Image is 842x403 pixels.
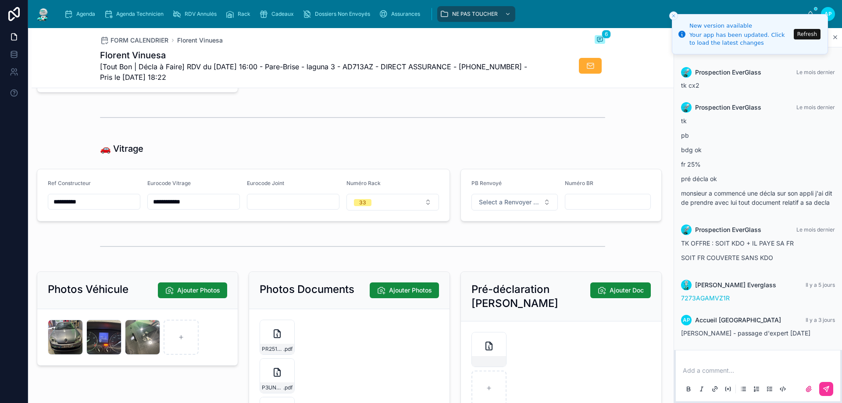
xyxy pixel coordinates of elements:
[796,69,835,75] span: Le mois dernier
[116,11,164,18] span: Agenda Technicien
[177,36,223,45] a: Florent Vinuesa
[471,194,558,210] button: Select Button
[346,194,439,210] button: Select Button
[681,239,835,248] p: TK OFFRE : SOIT KDO + IL PAYE SA FR
[565,180,593,186] span: Numéro BR
[669,11,678,20] button: Close toast
[370,282,439,298] button: Ajouter Photos
[61,6,101,22] a: Agenda
[300,6,376,22] a: Dossiers Non Envoyés
[376,6,426,22] a: Assurances
[471,282,590,310] h2: Pré-déclaration [PERSON_NAME]
[238,11,250,18] span: Rack
[452,11,498,18] span: NE PAS TOUCHER
[681,189,835,207] p: monsieur a commencé une décla sur son appli j'ai dit de prendre avec lui tout document relatif a ...
[76,11,95,18] span: Agenda
[170,6,223,22] a: RDV Annulés
[479,198,540,207] span: Select a Renvoyer Vitrage
[610,286,644,295] span: Ajouter Doc
[689,21,791,30] div: New version available
[223,6,257,22] a: Rack
[185,11,217,18] span: RDV Annulés
[101,6,170,22] a: Agenda Technicien
[346,180,381,186] span: Numéro Rack
[695,316,781,325] span: Accueil [GEOGRAPHIC_DATA]
[48,282,128,296] h2: Photos Véhicule
[100,36,168,45] a: FORM CALENDRIER
[681,253,835,262] p: SOIT FR COUVERTE SANS KDO
[315,11,370,18] span: Dossiers Non Envoyés
[35,7,51,21] img: App logo
[271,11,294,18] span: Cadeaux
[437,6,515,22] a: NE PAS TOUCHER
[283,384,293,391] span: .pdf
[147,180,191,186] span: Eurocode Vitrage
[260,282,354,296] h2: Photos Documents
[681,174,835,183] p: pré décla ok
[806,317,835,323] span: Il y a 3 jours
[257,6,300,22] a: Cadeaux
[681,82,699,89] span: tk cx2
[177,286,220,295] span: Ajouter Photos
[262,346,283,353] span: PR2510-1832
[824,11,832,18] span: AP
[602,30,611,39] span: 6
[683,317,690,324] span: AP
[695,225,761,234] span: Prospection EverGlass
[695,68,761,77] span: Prospection EverGlass
[262,384,283,391] span: P3UNTF1D289873225A7027036240E1EC09C76823D924CD975E136666FC8B03D24F6A32967FF6A867F91890DB9B7BEEEDD...
[111,36,168,45] span: FORM CALENDRIER
[100,61,539,82] span: [Tout Bon | Décla à Faire] RDV du [DATE] 16:00 - Pare-Brise - laguna 3 - AD713AZ - DIRECT ASSURAN...
[796,226,835,233] span: Le mois dernier
[794,29,821,39] button: Refresh
[391,11,420,18] span: Assurances
[283,346,293,353] span: .pdf
[100,143,143,155] h1: 🚗 Vitrage
[247,180,284,186] span: Eurocode Joint
[796,104,835,111] span: Le mois dernier
[100,49,539,61] h1: Florent Vinuesa
[681,329,810,337] span: [PERSON_NAME] - passage d'expert [DATE]
[48,180,91,186] span: Ref Constructeur
[58,4,807,24] div: scrollable content
[695,281,776,289] span: [PERSON_NAME] Everglass
[681,116,835,125] p: tk
[359,199,366,206] div: 33
[590,282,651,298] button: Ajouter Doc
[471,180,502,186] span: PB Renvoyé
[681,145,835,154] p: bdg ok
[158,282,227,298] button: Ajouter Photos
[681,294,730,302] a: 7273AGAMVZ1R
[689,31,791,47] div: Your app has been updated. Click to load the latest changes
[389,286,432,295] span: Ajouter Photos
[806,282,835,288] span: Il y a 5 jours
[695,103,761,112] span: Prospection EverGlass
[595,35,605,46] button: 6
[681,160,835,169] p: fr 25%
[681,131,835,140] p: pb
